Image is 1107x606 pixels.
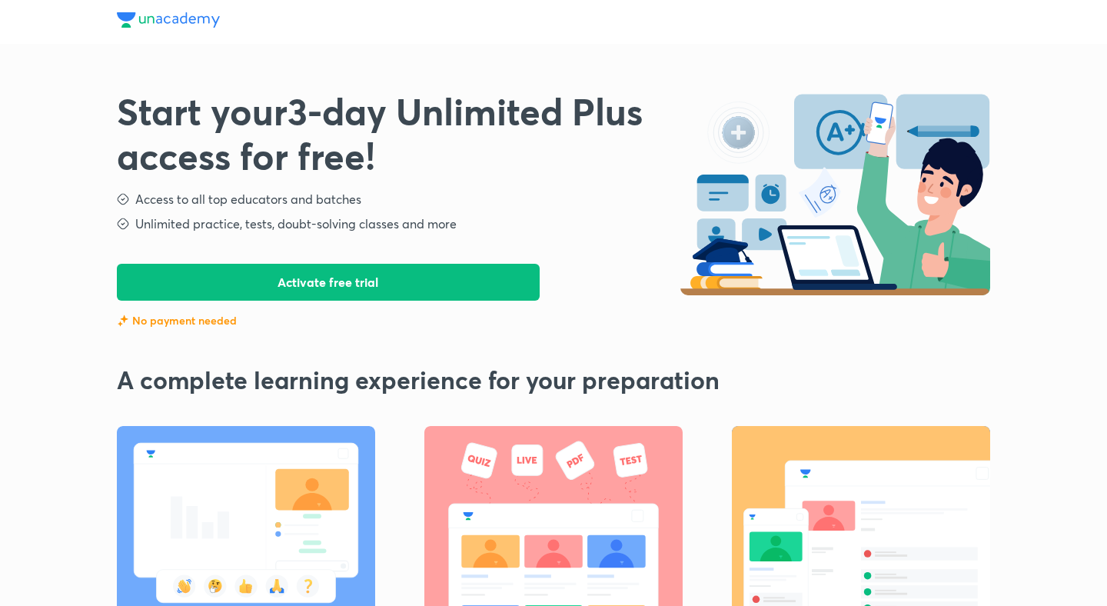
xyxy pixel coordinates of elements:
a: Unacademy [117,12,220,32]
img: Unacademy [117,12,220,28]
img: feature [117,315,129,327]
h3: Start your 3 -day Unlimited Plus access for free! [117,89,680,178]
button: Activate free trial [117,264,540,301]
img: step [115,216,131,231]
h2: A complete learning experience for your preparation [117,365,990,395]
h5: Unlimited practice, tests, doubt-solving classes and more [135,215,457,233]
img: start-free-trial [680,89,990,295]
img: step [115,191,131,207]
h5: Access to all top educators and batches [135,190,361,208]
p: No payment needed [132,313,237,328]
